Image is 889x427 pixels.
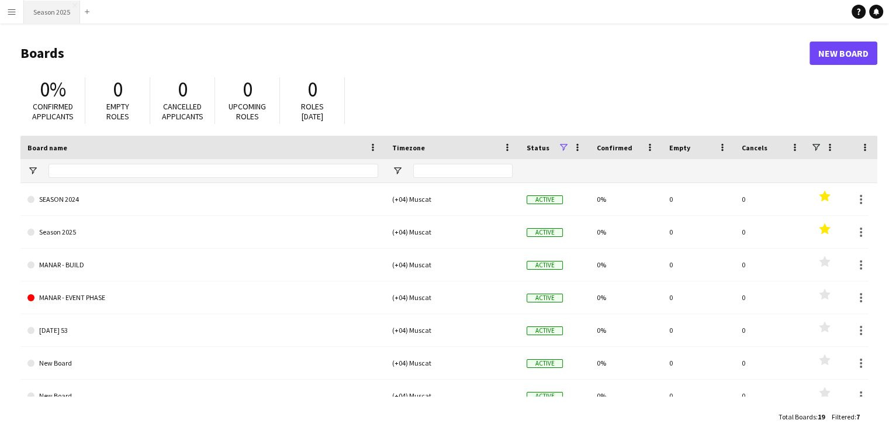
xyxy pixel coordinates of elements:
div: (+04) Muscat [385,216,520,248]
div: (+04) Muscat [385,380,520,412]
div: 0 [662,216,735,248]
div: (+04) Muscat [385,314,520,346]
button: Open Filter Menu [392,166,403,176]
a: MANAR - EVENT PHASE [27,281,378,314]
span: 0 [243,77,252,102]
span: Active [527,359,563,368]
div: 0 [735,380,807,412]
span: Empty roles [106,101,129,122]
div: 0 [735,314,807,346]
a: New Board [27,380,378,412]
span: Active [527,326,563,335]
div: (+04) Muscat [385,183,520,215]
span: 0% [40,77,66,102]
div: 0% [590,249,662,281]
div: 0% [590,347,662,379]
div: 0 [662,249,735,281]
span: Status [527,143,549,152]
span: Total Boards [779,412,816,421]
span: Active [527,228,563,237]
span: Active [527,392,563,401]
input: Board name Filter Input [49,164,378,178]
span: 7 [856,412,860,421]
a: [DATE] 53 [27,314,378,347]
span: Cancels [742,143,767,152]
div: (+04) Muscat [385,249,520,281]
div: (+04) Muscat [385,281,520,314]
span: Active [527,261,563,270]
div: 0 [662,183,735,215]
div: 0% [590,183,662,215]
div: (+04) Muscat [385,347,520,379]
a: SEASON 2024 [27,183,378,216]
span: 0 [113,77,123,102]
div: 0% [590,216,662,248]
span: Board name [27,143,67,152]
a: New Board [810,42,877,65]
span: Empty [669,143,690,152]
div: 0 [735,183,807,215]
div: 0% [590,281,662,314]
div: 0% [590,380,662,412]
span: Timezone [392,143,425,152]
h1: Boards [20,44,810,62]
div: 0 [735,347,807,379]
span: Cancelled applicants [162,101,203,122]
div: 0 [662,347,735,379]
a: Season 2025 [27,216,378,249]
span: Active [527,294,563,302]
span: Confirmed applicants [32,101,74,122]
div: 0% [590,314,662,346]
a: New Board [27,347,378,380]
div: 0 [735,249,807,281]
span: 19 [818,412,825,421]
div: 0 [735,281,807,314]
div: 0 [662,314,735,346]
span: Confirmed [597,143,632,152]
span: 0 [307,77,317,102]
button: Open Filter Menu [27,166,38,176]
div: 0 [662,380,735,412]
span: Filtered [832,412,855,421]
input: Timezone Filter Input [413,164,513,178]
span: Roles [DATE] [301,101,324,122]
span: Upcoming roles [229,101,266,122]
span: Active [527,195,563,204]
span: 0 [178,77,188,102]
button: Season 2025 [24,1,80,23]
div: 0 [735,216,807,248]
a: MANAR - BUILD [27,249,378,281]
div: 0 [662,281,735,314]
